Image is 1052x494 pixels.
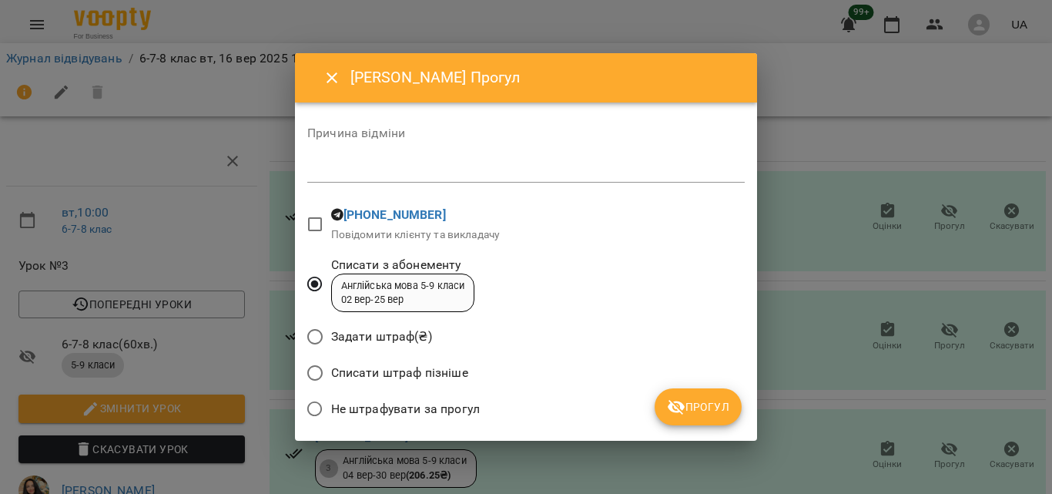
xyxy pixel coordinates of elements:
[331,328,432,346] span: Задати штраф(₴)
[307,127,745,139] label: Причина відміни
[343,207,446,222] a: [PHONE_NUMBER]
[655,388,742,425] button: Прогул
[350,66,739,89] h6: [PERSON_NAME] Прогул
[331,227,501,243] p: Повідомити клієнту та викладачу
[341,279,465,307] div: Англійська мова 5-9 класи 02 вер - 25 вер
[667,398,729,416] span: Прогул
[331,364,468,382] span: Списати штраф пізніше
[331,400,480,418] span: Не штрафувати за прогул
[331,256,475,274] span: Списати з абонементу
[313,59,350,96] button: Close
